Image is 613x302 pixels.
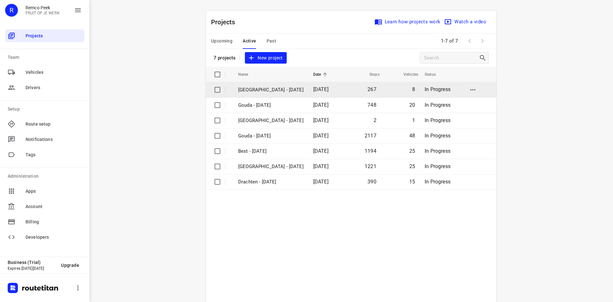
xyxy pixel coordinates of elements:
p: Gouda - [DATE] [238,132,304,140]
span: [DATE] [313,148,329,154]
span: 8 [412,86,415,92]
input: Search projects [424,53,479,63]
span: Upcoming [211,37,232,45]
span: Developers [26,234,82,241]
span: 390 [367,179,376,185]
span: In Progress [425,148,450,154]
span: 1 [412,117,415,123]
div: R [5,4,18,17]
div: Developers [5,231,84,244]
div: Tags [5,148,84,161]
span: New project [249,54,283,62]
div: Apps [5,185,84,197]
p: Gouda - [DATE] [238,102,304,109]
span: [DATE] [313,102,329,108]
span: 1194 [365,148,376,154]
div: Notifications [5,133,84,146]
p: 7 projects [214,55,236,61]
span: Vehicles [26,69,82,76]
span: [DATE] [313,179,329,185]
span: 267 [367,86,376,92]
button: New project [245,52,286,64]
span: Billing [26,219,82,225]
span: 25 [409,163,415,169]
p: Best - [DATE] [238,148,304,155]
span: 1-7 of 7 [438,34,461,48]
p: FRUIT OP JE WERK [26,11,60,15]
p: Projects [211,17,240,27]
span: 20 [409,102,415,108]
span: Upgrade [61,263,79,268]
span: 2117 [365,133,376,139]
p: [GEOGRAPHIC_DATA] - [DATE] [238,163,304,170]
span: Tags [26,151,82,158]
div: Account [5,200,84,213]
p: Administration [8,173,84,180]
span: Drivers [26,84,82,91]
div: Billing [5,215,84,228]
span: Account [26,203,82,210]
span: [DATE] [313,117,329,123]
p: Drachten - Wednesday [238,178,304,186]
span: 25 [409,148,415,154]
span: 748 [367,102,376,108]
span: [DATE] [313,86,329,92]
p: Setup [8,106,84,112]
span: Next Page [476,35,489,47]
span: Status [425,71,444,78]
span: Past [267,37,276,45]
span: [DATE] [313,163,329,169]
span: In Progress [425,117,450,123]
p: [GEOGRAPHIC_DATA] - [DATE] [238,86,304,94]
div: Projects [5,29,84,42]
span: 48 [409,133,415,139]
div: Route setup [5,118,84,130]
span: Route setup [26,121,82,128]
span: In Progress [425,86,450,92]
p: Business (Trial) [8,260,56,265]
span: 1221 [365,163,376,169]
span: Name [238,71,257,78]
div: Search [479,54,488,62]
span: Apps [26,188,82,195]
span: Previous Page [463,35,476,47]
span: Active [243,37,256,45]
p: [GEOGRAPHIC_DATA] - [DATE] [238,117,304,124]
button: Upgrade [56,259,84,271]
span: Notifications [26,136,82,143]
div: Vehicles [5,66,84,79]
span: In Progress [425,133,450,139]
span: In Progress [425,102,450,108]
span: Stops [361,71,380,78]
span: 15 [409,179,415,185]
span: 2 [374,117,376,123]
span: [DATE] [313,133,329,139]
p: Remco Peek [26,5,60,10]
p: Team [8,54,84,61]
span: Vehicles [395,71,418,78]
span: Projects [26,33,82,39]
p: Expires [DATE][DATE] [8,266,56,271]
div: Drivers [5,81,84,94]
span: In Progress [425,163,450,169]
span: In Progress [425,179,450,185]
span: Date [313,71,329,78]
